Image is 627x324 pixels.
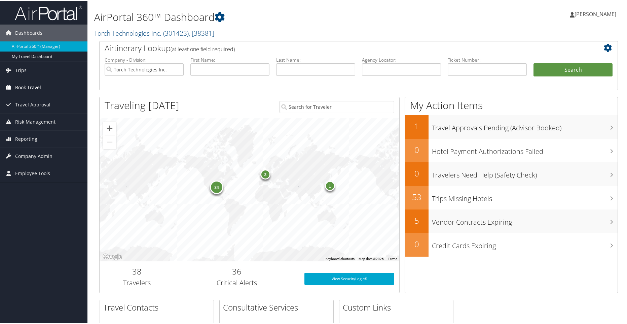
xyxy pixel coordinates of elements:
[94,28,214,37] a: Torch Technologies Inc.
[304,272,394,284] a: View SecurityLogic®
[101,252,123,261] img: Google
[432,214,618,226] h3: Vendor Contracts Expiring
[15,24,42,41] span: Dashboards
[94,9,447,24] h1: AirPortal 360™ Dashboard
[326,256,355,261] button: Keyboard shortcuts
[189,28,214,37] span: , [ 38381 ]
[575,10,616,17] span: [PERSON_NAME]
[405,138,618,162] a: 0Hotel Payment Authorizations Failed
[432,166,618,179] h3: Travelers Need Help (Safety Check)
[359,256,384,260] span: Map data ©2025
[105,42,569,53] h2: Airtinerary Lookup
[180,278,294,287] h3: Critical Alerts
[405,214,429,226] h2: 5
[405,120,429,131] h2: 1
[103,301,214,313] h2: Travel Contacts
[15,147,52,164] span: Company Admin
[533,63,613,76] button: Search
[163,28,189,37] span: ( 301423 )
[343,301,453,313] h2: Custom Links
[105,265,170,277] h2: 38
[210,180,223,193] div: 34
[260,169,270,179] div: 3
[405,115,618,138] a: 1Travel Approvals Pending (Advisor Booked)
[15,4,82,20] img: airportal-logo.png
[180,265,294,277] h2: 36
[432,237,618,250] h3: Credit Cards Expiring
[15,78,41,95] span: Book Travel
[190,56,269,63] label: First Name:
[405,209,618,232] a: 5Vendor Contracts Expiring
[405,162,618,185] a: 0Travelers Need Help (Safety Check)
[105,56,184,63] label: Company - Division:
[448,56,527,63] label: Ticket Number:
[405,167,429,179] h2: 0
[276,56,355,63] label: Last Name:
[405,185,618,209] a: 53Trips Missing Hotels
[405,232,618,256] a: 0Credit Cards Expiring
[103,121,116,134] button: Zoom in
[405,238,429,249] h2: 0
[15,164,50,181] span: Employee Tools
[103,135,116,148] button: Zoom out
[15,96,50,112] span: Travel Approval
[171,45,235,52] span: (at least one field required)
[432,190,618,203] h3: Trips Missing Hotels
[405,191,429,202] h2: 53
[388,256,397,260] a: Terms (opens in new tab)
[15,130,37,147] span: Reporting
[105,278,170,287] h3: Travelers
[280,100,394,112] input: Search for Traveler
[101,252,123,261] a: Open this area in Google Maps (opens a new window)
[223,301,333,313] h2: Consultative Services
[325,180,335,190] div: 1
[105,98,179,112] h1: Traveling [DATE]
[15,61,27,78] span: Trips
[405,98,618,112] h1: My Action Items
[405,143,429,155] h2: 0
[570,3,623,24] a: [PERSON_NAME]
[362,56,441,63] label: Agency Locator:
[432,119,618,132] h3: Travel Approvals Pending (Advisor Booked)
[432,143,618,156] h3: Hotel Payment Authorizations Failed
[15,113,56,130] span: Risk Management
